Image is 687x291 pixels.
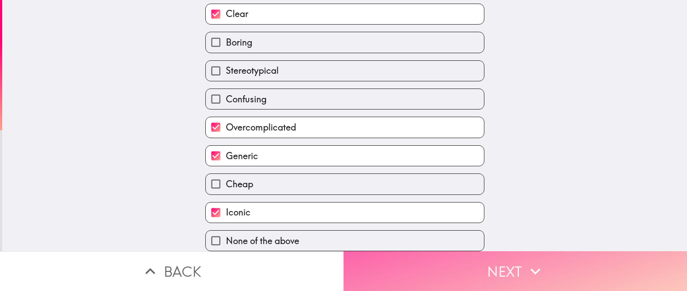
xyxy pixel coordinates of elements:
[226,178,253,190] span: Cheap
[206,89,484,109] button: Confusing
[226,206,250,219] span: Iconic
[343,251,687,291] button: Next
[226,121,296,134] span: Overcomplicated
[206,174,484,194] button: Cheap
[206,4,484,24] button: Clear
[206,117,484,137] button: Overcomplicated
[206,61,484,81] button: Stereotypical
[226,150,258,162] span: Generic
[226,36,252,49] span: Boring
[226,64,279,77] span: Stereotypical
[226,8,248,20] span: Clear
[206,32,484,52] button: Boring
[226,235,299,247] span: None of the above
[206,202,484,223] button: Iconic
[226,93,267,105] span: Confusing
[206,231,484,251] button: None of the above
[206,146,484,166] button: Generic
